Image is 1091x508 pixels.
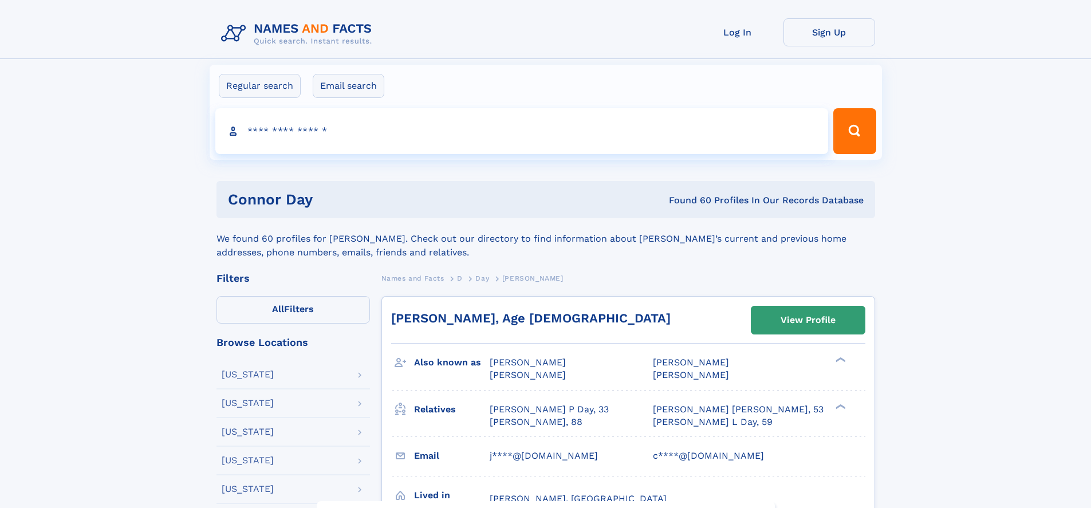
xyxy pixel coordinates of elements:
[414,446,490,466] h3: Email
[475,274,489,282] span: Day
[414,486,490,505] h3: Lived in
[222,427,274,436] div: [US_STATE]
[222,456,274,465] div: [US_STATE]
[215,108,829,154] input: search input
[833,403,846,410] div: ❯
[783,18,875,46] a: Sign Up
[216,273,370,283] div: Filters
[219,74,301,98] label: Regular search
[216,18,381,49] img: Logo Names and Facts
[457,271,463,285] a: D
[653,369,729,380] span: [PERSON_NAME]
[692,18,783,46] a: Log In
[381,271,444,285] a: Names and Facts
[414,400,490,419] h3: Relatives
[653,403,824,416] a: [PERSON_NAME] [PERSON_NAME], 53
[490,357,566,368] span: [PERSON_NAME]
[222,485,274,494] div: [US_STATE]
[272,304,284,314] span: All
[216,218,875,259] div: We found 60 profiles for [PERSON_NAME]. Check out our directory to find information about [PERSON...
[414,353,490,372] h3: Also known as
[751,306,865,334] a: View Profile
[653,357,729,368] span: [PERSON_NAME]
[457,274,463,282] span: D
[781,307,836,333] div: View Profile
[313,74,384,98] label: Email search
[490,369,566,380] span: [PERSON_NAME]
[833,356,846,364] div: ❯
[833,108,876,154] button: Search Button
[490,493,667,504] span: [PERSON_NAME], [GEOGRAPHIC_DATA]
[391,311,671,325] a: [PERSON_NAME], Age [DEMOGRAPHIC_DATA]
[216,296,370,324] label: Filters
[475,271,489,285] a: Day
[222,399,274,408] div: [US_STATE]
[490,416,582,428] a: [PERSON_NAME], 88
[216,337,370,348] div: Browse Locations
[228,192,491,207] h1: connor day
[502,274,564,282] span: [PERSON_NAME]
[490,403,609,416] a: [PERSON_NAME] P Day, 33
[653,416,773,428] a: [PERSON_NAME] L Day, 59
[491,194,864,207] div: Found 60 Profiles In Our Records Database
[222,370,274,379] div: [US_STATE]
